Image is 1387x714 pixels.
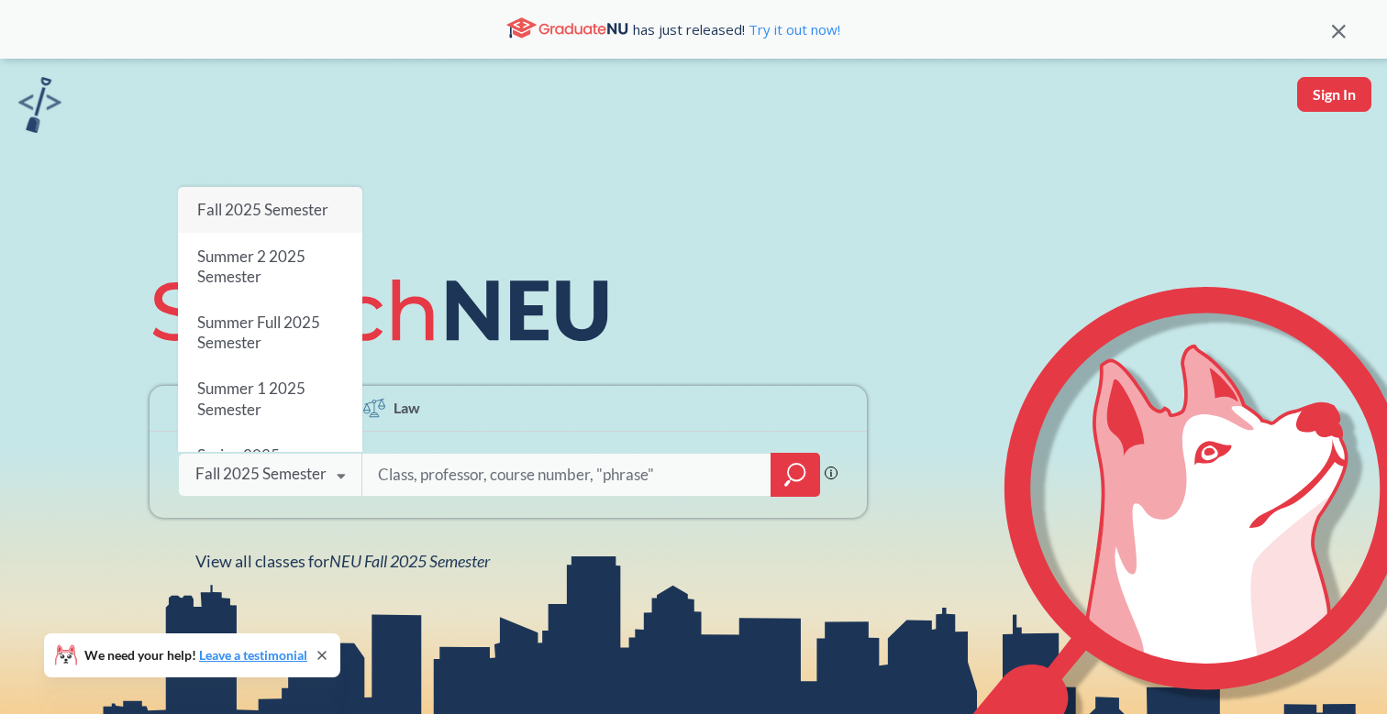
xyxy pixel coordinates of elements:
[197,200,328,219] span: Fall 2025 Semester
[376,456,758,494] input: Class, professor, course number, "phrase"
[195,464,327,484] div: Fall 2025 Semester
[199,647,307,663] a: Leave a testimonial
[329,551,490,571] span: NEU Fall 2025 Semester
[18,77,61,133] img: sandbox logo
[195,551,490,571] span: View all classes for
[84,649,307,662] span: We need your help!
[633,19,840,39] span: has just released!
[197,313,320,352] span: Summer Full 2025 Semester
[394,397,420,418] span: Law
[784,462,806,488] svg: magnifying glass
[1297,77,1371,112] button: Sign In
[197,379,305,418] span: Summer 1 2025 Semester
[745,20,840,38] a: Try it out now!
[771,453,820,497] div: magnifying glass
[197,445,280,485] span: Spring 2025 Semester
[18,77,61,138] a: sandbox logo
[197,246,305,285] span: Summer 2 2025 Semester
